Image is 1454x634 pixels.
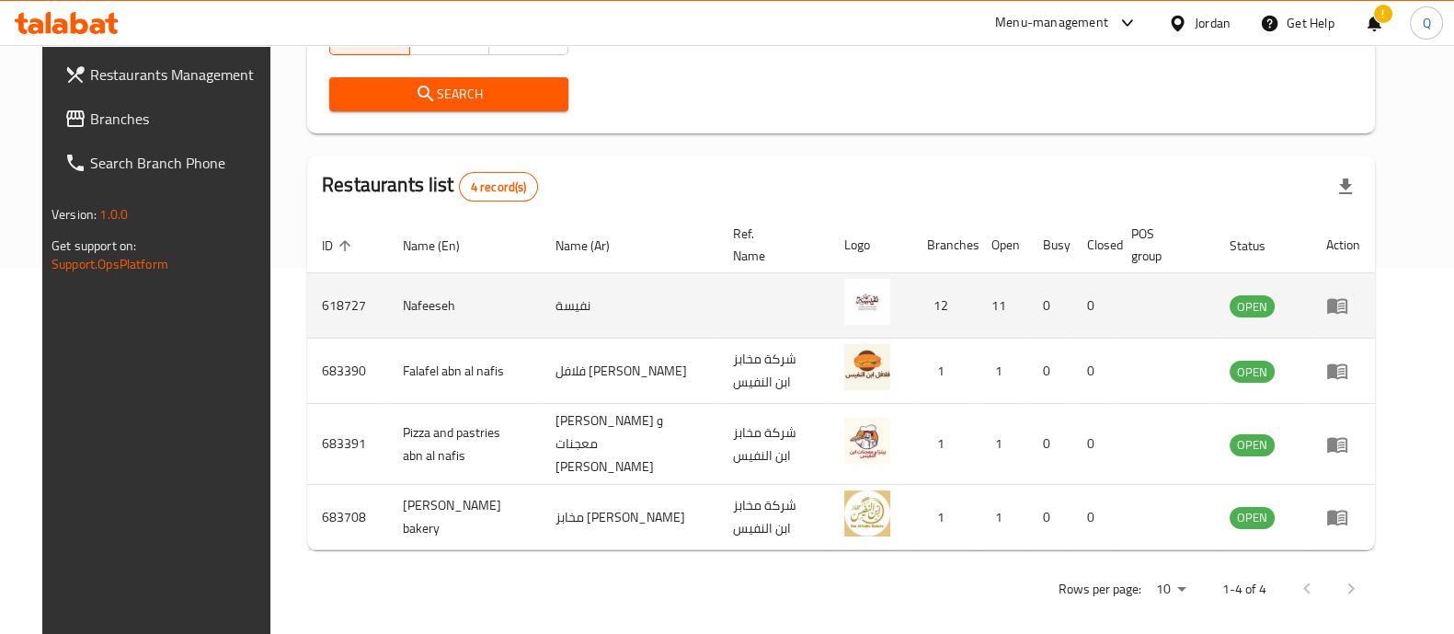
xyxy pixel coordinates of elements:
div: Jordan [1195,13,1231,33]
td: 1 [977,404,1028,485]
td: شركة مخابز ابن النفيس [718,404,830,485]
td: [PERSON_NAME] bakery [388,485,541,550]
td: 12 [912,273,977,339]
td: 683708 [307,485,388,550]
td: 683390 [307,339,388,404]
span: Yes [418,24,482,51]
div: Export file [1323,165,1368,209]
span: OPEN [1230,507,1275,528]
div: OPEN [1230,295,1275,317]
td: شركة مخابز ابن النفيس [718,339,830,404]
span: 4 record(s) [460,179,538,196]
td: Falafel abn al nafis [388,339,541,404]
a: Search Branch Phone [50,141,285,185]
span: Status [1230,235,1289,257]
td: Nafeeseh [388,273,541,339]
td: شركة مخابز ابن النفيس [718,485,830,550]
td: مخابز [PERSON_NAME] [541,485,718,550]
th: Action [1311,217,1375,273]
td: فلافل [PERSON_NAME] [541,339,718,404]
td: 1 [912,339,977,404]
td: 0 [1028,404,1072,485]
div: Menu-management [995,12,1108,34]
div: Rows per page: [1149,576,1193,604]
span: OPEN [1230,296,1275,317]
td: 0 [1072,485,1116,550]
span: Version: [52,202,97,226]
span: Name (En) [403,235,484,257]
span: Get support on: [52,234,136,258]
div: OPEN [1230,507,1275,529]
td: 683391 [307,404,388,485]
div: OPEN [1230,361,1275,383]
td: [PERSON_NAME] و معجنات [PERSON_NAME] [541,404,718,485]
img: Pizza and pastries abn al nafis [844,418,890,464]
td: 0 [1072,339,1116,404]
th: Busy [1028,217,1072,273]
img: Falafel abn al nafis [844,344,890,390]
td: 0 [1072,404,1116,485]
span: Name (Ar) [555,235,634,257]
td: 618727 [307,273,388,339]
th: Closed [1072,217,1116,273]
table: enhanced table [307,217,1375,550]
td: 1 [977,485,1028,550]
a: Branches [50,97,285,141]
p: Rows per page: [1059,578,1141,601]
td: 0 [1028,485,1072,550]
span: OPEN [1230,362,1275,383]
td: 0 [1028,273,1072,339]
span: 1.0.0 [99,202,128,226]
span: Restaurants Management [90,63,270,86]
span: Q [1422,13,1430,33]
th: Branches [912,217,977,273]
div: Menu [1326,506,1360,528]
span: All [338,24,402,51]
div: Total records count [459,172,539,202]
button: Search [329,77,568,111]
span: ID [322,235,357,257]
td: 1 [912,485,977,550]
span: Search Branch Phone [90,152,270,174]
td: 11 [977,273,1028,339]
p: 1-4 of 4 [1222,578,1266,601]
a: Restaurants Management [50,52,285,97]
span: Branches [90,108,270,130]
span: Ref. Name [733,223,807,267]
img: Ibn Al-Nafis bakery [844,490,890,536]
th: Open [977,217,1028,273]
td: Pizza and pastries abn al nafis [388,404,541,485]
span: POS group [1131,223,1193,267]
td: 1 [912,404,977,485]
h2: Restaurants list [322,171,538,202]
span: No [497,24,561,51]
div: Menu [1326,433,1360,455]
a: Support.OpsPlatform [52,252,168,276]
td: نفيسة [541,273,718,339]
span: OPEN [1230,434,1275,455]
span: Search [344,83,554,106]
div: Menu [1326,360,1360,382]
th: Logo [830,217,912,273]
td: 1 [977,339,1028,404]
td: 0 [1028,339,1072,404]
img: Nafeeseh [844,279,890,325]
td: 0 [1072,273,1116,339]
